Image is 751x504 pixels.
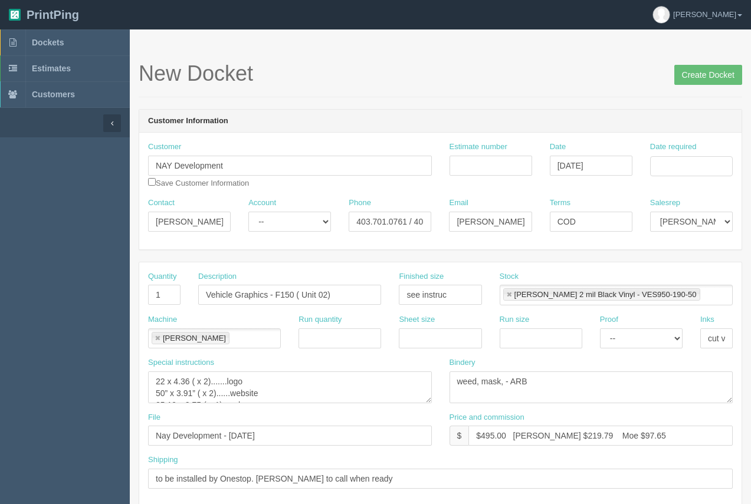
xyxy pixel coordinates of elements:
header: Customer Information [139,110,742,133]
label: Shipping [148,454,178,466]
label: Contact [148,197,175,209]
label: Date required [650,141,697,153]
label: Customer [148,141,181,153]
input: Enter customer name [148,156,432,176]
label: Inks [700,314,714,325]
label: Stock [500,271,519,282]
label: Email [449,197,468,209]
label: Machine [148,314,177,325]
img: avatar_default-7531ab5dedf162e01f1e0bb0964e6a185e93c5c22dfe317fb01d7f8cd2b1632c.jpg [653,6,670,23]
label: Run quantity [299,314,342,325]
label: Price and commission [450,412,524,423]
label: Phone [349,197,371,209]
span: Customers [32,90,75,99]
span: Estimates [32,64,71,73]
label: Bindery [450,357,475,368]
label: Quantity [148,271,176,282]
label: Terms [550,197,570,209]
label: File [148,412,160,423]
label: Run size [500,314,530,325]
label: Description [198,271,237,282]
input: Create Docket [674,65,742,85]
div: [PERSON_NAME] 2 mil Black Vinyl - VES950-190-50 [514,291,697,298]
label: Salesrep [650,197,680,209]
span: Dockets [32,38,64,47]
div: $ [450,426,469,446]
div: Save Customer Information [148,141,432,189]
label: Date [550,141,566,153]
label: Estimate number [450,141,507,153]
textarea: 22 x 4.36 ( x 2).......logo 50” x 3.91” ( x 2)......website 25.19 x 2.75 ( x 1).....phone [148,371,432,403]
label: Finished size [399,271,444,282]
label: Sheet size [399,314,435,325]
img: logo-3e63b451c926e2ac314895c53de4908e5d424f24456219fb08d385ab2e579770.png [9,9,21,21]
textarea: weed, mask, - ARB [450,371,733,403]
label: Special instructions [148,357,214,368]
label: Account [248,197,276,209]
div: [PERSON_NAME] [163,334,226,342]
label: Proof [600,314,618,325]
h1: New Docket [139,62,742,85]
